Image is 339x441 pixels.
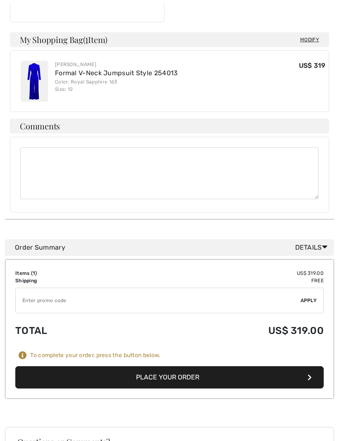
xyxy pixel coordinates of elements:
[300,36,319,44] span: Modify
[15,366,324,389] button: Place Your Order
[301,297,317,304] span: Apply
[55,61,178,68] div: [PERSON_NAME]
[128,277,324,284] td: Free
[128,317,324,345] td: US$ 319.00
[30,352,160,359] div: To complete your order, press the button below.
[55,69,178,77] a: Formal V-Neck Jumpsuit Style 254013
[128,269,324,277] td: US$ 319.00
[33,270,35,276] span: 1
[10,32,329,47] h4: My Shopping Bag
[10,119,329,133] h4: Comments
[15,277,128,284] td: Shipping
[299,62,325,69] span: US$ 319
[15,269,128,277] td: Items ( )
[295,243,331,253] span: Details
[20,147,319,199] textarea: Comments
[15,317,128,345] td: Total
[83,34,107,45] span: ( Item)
[55,78,178,93] div: Color: Royal Sapphire 163 Size: 12
[16,288,301,313] input: Promo code
[15,243,331,253] div: Order Summary
[85,33,88,44] span: 1
[21,61,48,102] img: Formal V-Neck Jumpsuit Style 254013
